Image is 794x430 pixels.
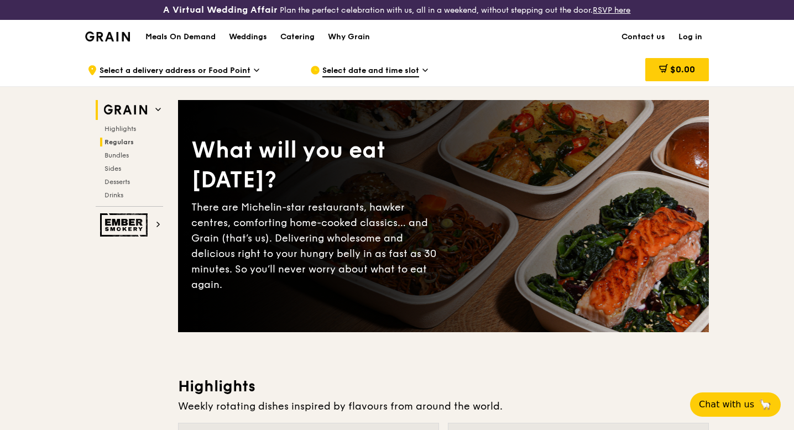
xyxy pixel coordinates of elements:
img: Ember Smokery web logo [100,213,151,237]
div: Plan the perfect celebration with us, all in a weekend, without stepping out the door. [132,4,661,15]
div: There are Michelin-star restaurants, hawker centres, comforting home-cooked classics… and Grain (... [191,200,443,292]
span: 🦙 [759,398,772,411]
a: RSVP here [593,6,630,15]
div: What will you eat [DATE]? [191,135,443,195]
span: Regulars [105,138,134,146]
span: Highlights [105,125,136,133]
span: Sides [105,165,121,172]
button: Chat with us🦙 [690,392,781,417]
div: Why Grain [328,20,370,54]
h3: A Virtual Wedding Affair [163,4,278,15]
span: Chat with us [699,398,754,411]
h1: Meals On Demand [145,32,216,43]
a: Log in [672,20,709,54]
img: Grain [85,32,130,41]
a: Weddings [222,20,274,54]
span: Desserts [105,178,130,186]
span: Select date and time slot [322,65,419,77]
a: Catering [274,20,321,54]
a: Why Grain [321,20,377,54]
img: Grain web logo [100,100,151,120]
span: Select a delivery address or Food Point [100,65,250,77]
span: Drinks [105,191,123,199]
div: Weddings [229,20,267,54]
a: Contact us [615,20,672,54]
span: Bundles [105,151,129,159]
span: $0.00 [670,64,695,75]
a: GrainGrain [85,19,130,53]
div: Weekly rotating dishes inspired by flavours from around the world. [178,398,709,414]
h3: Highlights [178,376,709,396]
div: Catering [280,20,315,54]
